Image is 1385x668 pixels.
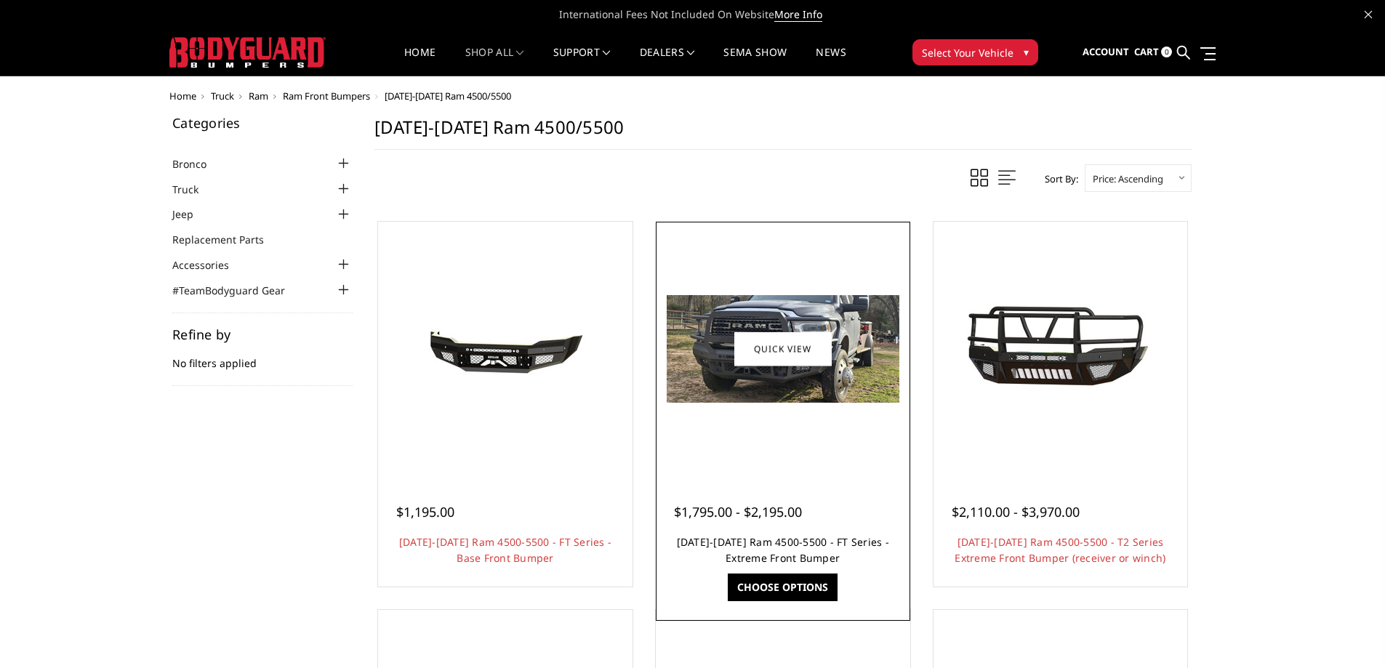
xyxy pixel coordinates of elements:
[937,225,1184,472] a: 2019-2025 Ram 4500-5500 - T2 Series Extreme Front Bumper (receiver or winch) 2019-2025 Ram 4500-5...
[922,45,1013,60] span: Select Your Vehicle
[169,37,326,68] img: BODYGUARD BUMPERS
[674,503,802,520] span: $1,795.00 - $2,195.00
[172,328,353,386] div: No filters applied
[1134,45,1159,58] span: Cart
[952,503,1080,520] span: $2,110.00 - $3,970.00
[640,47,695,76] a: Dealers
[249,89,268,102] a: Ram
[172,182,217,197] a: Truck
[728,574,838,601] a: Choose Options
[465,47,524,76] a: shop all
[912,39,1038,65] button: Select Your Vehicle
[172,283,303,298] a: #TeamBodyguard Gear
[1161,47,1172,57] span: 0
[385,89,511,102] span: [DATE]-[DATE] Ram 4500/5500
[172,156,225,172] a: Bronco
[723,47,787,76] a: SEMA Show
[553,47,611,76] a: Support
[211,89,234,102] a: Truck
[774,7,822,22] a: More Info
[816,47,846,76] a: News
[389,294,622,404] img: 2019-2025 Ram 4500-5500 - FT Series - Base Front Bumper
[172,232,282,247] a: Replacement Parts
[374,116,1192,150] h1: [DATE]-[DATE] Ram 4500/5500
[172,257,247,273] a: Accessories
[399,535,611,565] a: [DATE]-[DATE] Ram 4500-5500 - FT Series - Base Front Bumper
[1037,168,1078,190] label: Sort By:
[1024,44,1029,60] span: ▾
[169,89,196,102] a: Home
[667,295,899,403] img: 2019-2025 Ram 4500-5500 - FT Series - Extreme Front Bumper
[659,225,907,472] a: 2019-2025 Ram 4500-5500 - FT Series - Extreme Front Bumper 2019-2025 Ram 4500-5500 - FT Series - ...
[677,535,889,565] a: [DATE]-[DATE] Ram 4500-5500 - FT Series - Extreme Front Bumper
[172,206,212,222] a: Jeep
[955,535,1165,565] a: [DATE]-[DATE] Ram 4500-5500 - T2 Series Extreme Front Bumper (receiver or winch)
[396,503,454,520] span: $1,195.00
[1312,598,1385,668] iframe: Chat Widget
[734,331,832,366] a: Quick view
[1083,33,1129,72] a: Account
[404,47,435,76] a: Home
[1083,45,1129,58] span: Account
[172,116,353,129] h5: Categories
[283,89,370,102] a: Ram Front Bumpers
[944,285,1176,412] img: 2019-2025 Ram 4500-5500 - T2 Series Extreme Front Bumper (receiver or winch)
[382,225,629,472] a: 2019-2025 Ram 4500-5500 - FT Series - Base Front Bumper
[1134,33,1172,72] a: Cart 0
[172,328,353,341] h5: Refine by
